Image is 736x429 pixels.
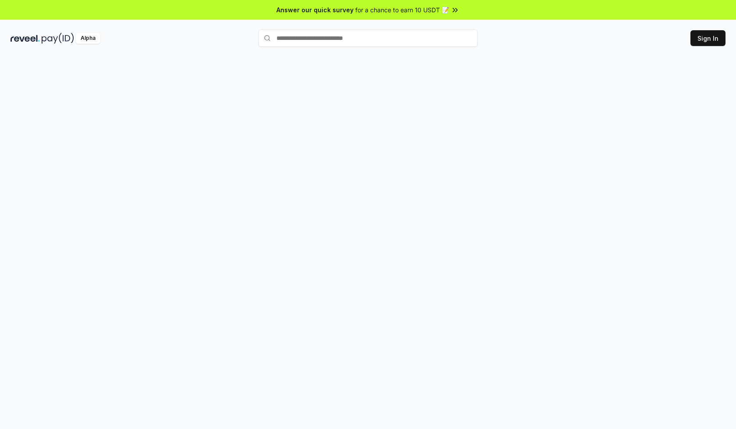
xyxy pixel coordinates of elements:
[76,33,100,44] div: Alpha
[355,5,449,14] span: for a chance to earn 10 USDT 📝
[690,30,725,46] button: Sign In
[11,33,40,44] img: reveel_dark
[42,33,74,44] img: pay_id
[276,5,354,14] span: Answer our quick survey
